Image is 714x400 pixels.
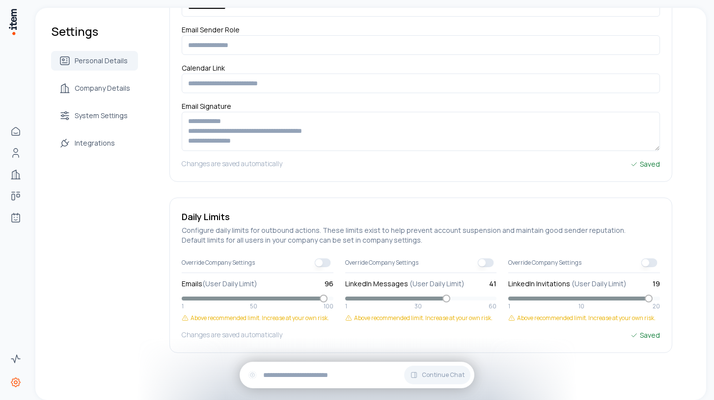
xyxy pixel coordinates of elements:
[508,302,510,310] span: 1
[404,366,470,384] button: Continue Chat
[51,133,138,153] a: Integrations
[182,279,257,289] label: Emails
[51,24,138,39] h1: Settings
[489,302,496,310] span: 60
[345,302,347,310] span: 1
[572,279,627,288] span: (User Daily Limit)
[653,302,660,310] span: 20
[325,279,333,289] span: 96
[6,373,26,392] a: Settings
[489,279,496,289] span: 41
[182,210,660,224] h5: Daily Limits
[422,371,465,379] span: Continue Chat
[75,111,128,121] span: System Settings
[508,279,627,289] label: LinkedIn Invitations
[6,165,26,184] a: Companies
[345,259,418,267] span: Override Company Settings
[6,349,26,369] a: Activity
[6,208,26,227] a: Agents
[517,314,656,322] span: Above recommended limit. Increase at your own risk.
[182,225,660,245] h5: Configure daily limits for outbound actions. These limits exist to help prevent account suspensio...
[250,302,257,310] span: 50
[75,56,128,66] span: Personal Details
[182,302,184,310] span: 1
[630,330,660,341] div: Saved
[182,63,225,76] label: Calendar Link
[414,302,422,310] span: 30
[182,259,255,267] span: Override Company Settings
[182,330,282,341] h5: Changes are saved automatically
[51,106,138,125] a: System Settings
[410,279,465,288] span: (User Daily Limit)
[182,159,282,170] h5: Changes are saved automatically
[240,362,474,388] div: Continue Chat
[354,314,493,322] span: Above recommended limit. Increase at your own risk.
[6,186,26,206] a: Deals
[191,314,329,322] span: Above recommended limit. Increase at your own risk.
[345,279,465,289] label: LinkedIn Messages
[578,302,584,310] span: 10
[51,51,138,71] a: Personal Details
[8,8,18,36] img: Item Brain Logo
[75,83,130,93] span: Company Details
[51,78,138,98] a: Company Details
[75,138,115,148] span: Integrations
[182,25,240,38] label: Email Sender Role
[630,159,660,170] div: Saved
[653,279,660,289] span: 19
[182,101,231,115] label: Email Signature
[202,279,257,288] span: (User Daily Limit)
[6,143,26,163] a: People
[508,259,581,267] span: Override Company Settings
[324,302,333,310] span: 100
[6,122,26,141] a: Home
